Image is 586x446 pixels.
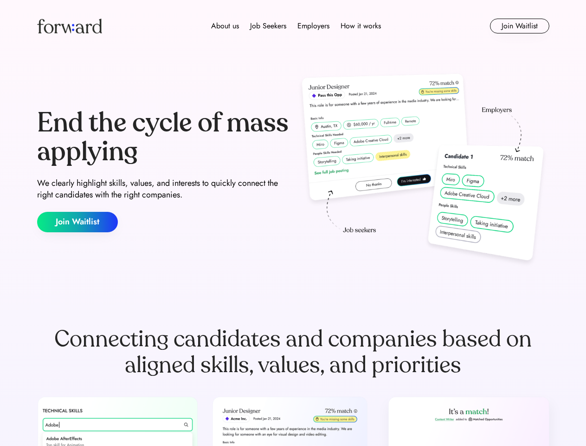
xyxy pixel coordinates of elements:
img: Forward logo [37,19,102,33]
div: How it works [341,20,381,32]
div: About us [211,20,239,32]
div: Connecting candidates and companies based on aligned skills, values, and priorities [37,326,549,378]
img: hero-image.png [297,71,549,270]
div: Employers [297,20,329,32]
button: Join Waitlist [37,212,118,232]
div: Job Seekers [250,20,286,32]
button: Join Waitlist [490,19,549,33]
div: End the cycle of mass applying [37,109,290,166]
div: We clearly highlight skills, values, and interests to quickly connect the right candidates with t... [37,177,290,201]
